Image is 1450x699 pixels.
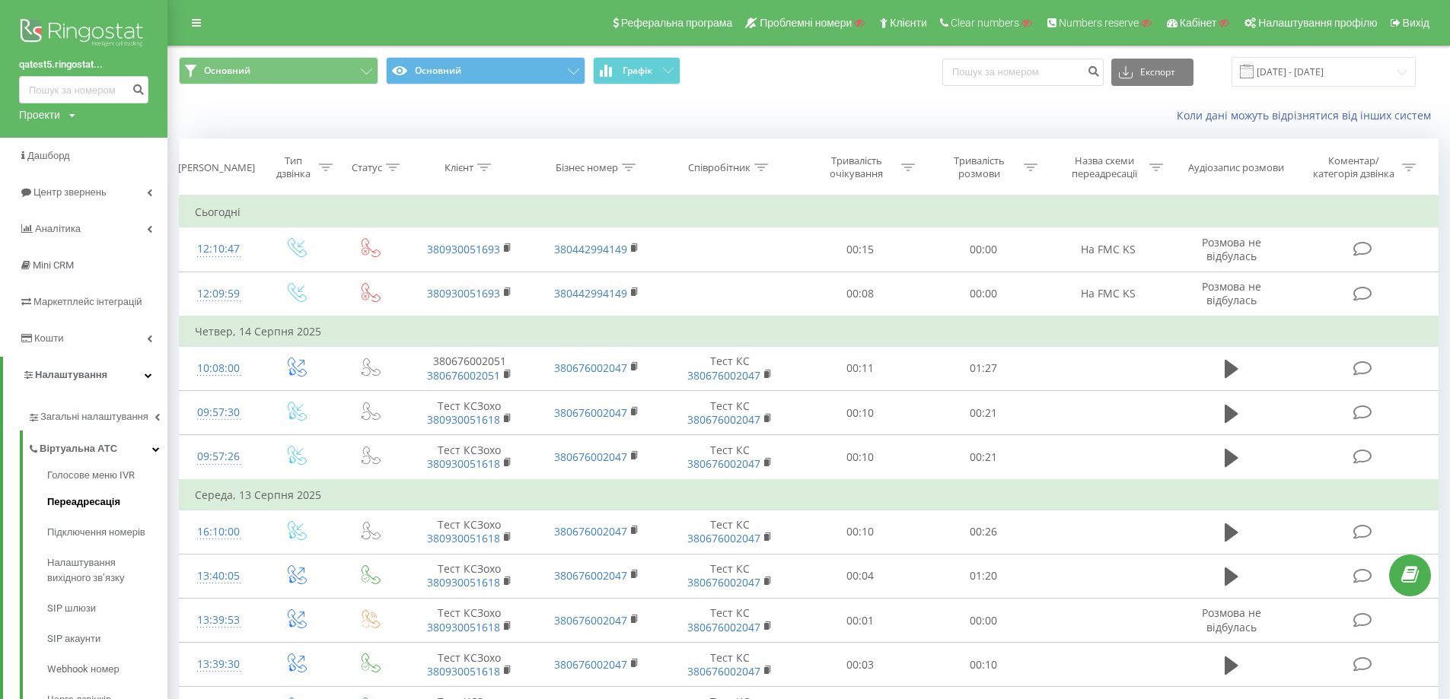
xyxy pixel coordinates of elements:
div: [PERSON_NAME] [178,161,255,174]
td: 00:10 [798,435,921,480]
td: Тест КСЗохо [406,391,534,435]
div: Бізнес номер [556,161,618,174]
a: 380676002047 [687,620,760,634]
td: 00:26 [922,510,1044,554]
span: Переадресація [47,494,120,510]
td: На FMC KS [1044,272,1172,316]
td: Тест КСЗохо [406,554,534,598]
div: Співробітник [688,161,750,174]
td: Тест КС [661,346,798,390]
a: 380676002047 [554,450,627,464]
a: 380676002047 [554,568,627,583]
td: 00:11 [798,346,921,390]
a: Переадресація [47,487,167,517]
div: 09:57:30 [195,398,243,427]
span: Кошти [34,332,63,344]
td: На FMC KS [1044,227,1172,272]
td: 00:21 [922,435,1044,480]
div: 16:10:00 [195,517,243,547]
td: 00:01 [798,599,921,643]
td: 00:04 [798,554,921,598]
td: 00:03 [798,643,921,687]
span: Webhook номер [47,662,120,677]
a: 380930051693 [427,242,500,256]
td: Середа, 13 Серпня 2025 [180,480,1439,510]
a: Коли дані можуть відрізнятися вiд інших систем [1177,108,1439,122]
span: SIP шлюзи [47,601,96,616]
td: 00:00 [922,227,1044,272]
a: qatest5.ringostat... [19,57,148,72]
div: Статус [352,161,382,174]
td: 00:10 [798,391,921,435]
a: Загальні налаштування [27,399,167,431]
a: Налаштування [3,357,167,393]
span: SIP акаунти [47,631,100,647]
td: Сьогодні [180,197,1439,227]
a: 380676002047 [554,361,627,375]
td: 00:00 [922,599,1044,643]
div: Клієнт [445,161,473,174]
div: 13:39:53 [195,605,243,635]
a: Налаштування вихідного зв’язку [47,548,167,593]
a: 380930051618 [427,620,500,634]
span: Numbers reserve [1059,17,1139,29]
a: 380442994149 [554,286,627,300]
a: 380676002047 [687,664,760,678]
span: Підключення номерів [47,525,145,540]
input: Пошук за номером [19,76,148,103]
td: 01:20 [922,554,1044,598]
span: Кабінет [1180,17,1217,29]
td: Тест КС [661,391,798,435]
input: Пошук за номером [942,59,1104,86]
span: Клієнти [890,17,927,29]
a: 380676002051 [427,368,500,383]
div: 10:08:00 [195,354,243,383]
div: Тривалість розмови [939,154,1020,180]
span: Віртуальна АТС [40,441,117,456]
a: 380676002047 [687,456,760,471]
span: Графік [623,65,652,76]
td: 00:10 [798,510,921,554]
span: Загальні налаштування [40,409,148,424]
a: 380676002047 [687,575,760,589]
span: Маркетплейс інтеграцій [33,296,142,307]
div: 13:39:30 [195,650,243,679]
span: Налаштування [35,369,107,380]
div: Тривалість очікування [816,154,897,180]
div: Аудіозапис розмови [1188,161,1284,174]
td: Тест КС [661,599,798,643]
a: 380930051618 [427,531,500,545]
td: 00:10 [922,643,1044,687]
div: 09:57:26 [195,442,243,472]
span: Налаштування вихідного зв’язку [47,555,160,586]
span: Проблемні номери [760,17,852,29]
td: Тест КС [661,554,798,598]
div: Проекти [19,107,60,122]
td: 00:00 [922,272,1044,316]
td: Тест КС [661,435,798,480]
a: SIP акаунти [47,624,167,654]
td: 01:27 [922,346,1044,390]
td: Тест КСЗохо [406,599,534,643]
td: Тест КС [661,643,798,687]
a: Підключення номерів [47,517,167,548]
span: Розмова не відбулась [1202,235,1261,263]
a: 380930051618 [427,412,500,427]
span: Налаштування профілю [1258,17,1377,29]
a: 380930051693 [427,286,500,300]
div: 12:10:47 [195,234,243,264]
td: 00:08 [798,272,921,316]
a: 380676002047 [554,524,627,539]
button: Основний [179,57,378,84]
div: Коментар/категорія дзвінка [1309,154,1398,180]
a: 380930051618 [427,575,500,589]
span: Голосове меню IVR [47,468,135,483]
a: SIP шлюзи [47,593,167,624]
td: Тест КСЗохо [406,510,534,554]
td: 00:15 [798,227,921,272]
td: Тест КСЗохо [406,435,534,480]
td: 00:21 [922,391,1044,435]
a: 380676002047 [554,657,627,672]
span: Clear numbers [951,17,1019,29]
a: 380676002047 [687,368,760,383]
